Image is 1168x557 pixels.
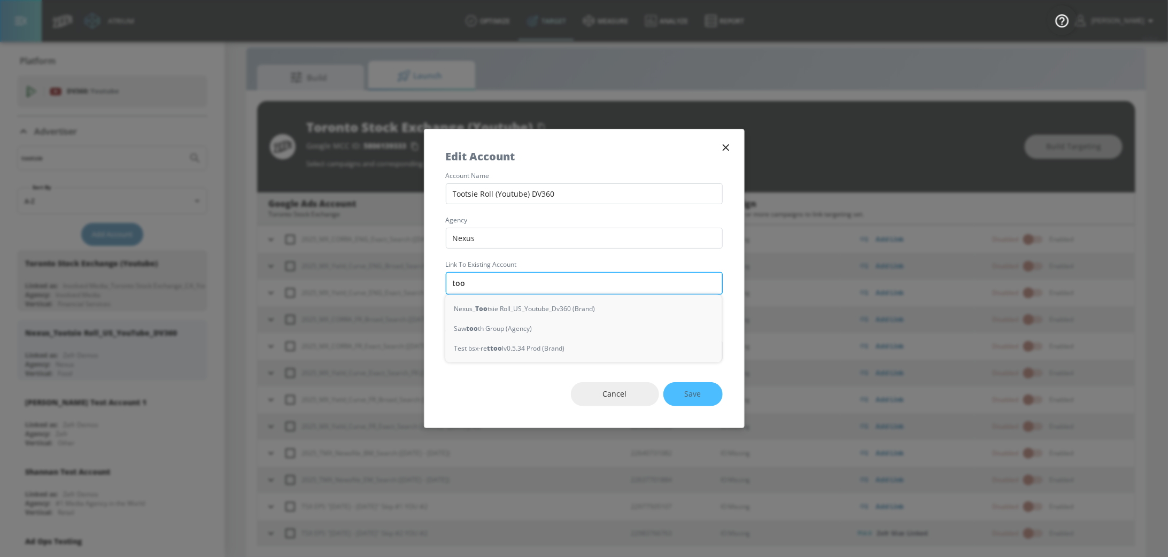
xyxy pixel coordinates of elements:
[445,319,722,338] div: Saw th Group (Agency)
[445,338,722,358] div: Test bsx-re lv0.5.34 Prod (Brand)
[446,272,723,295] input: Enter account name
[446,173,723,179] label: account name
[445,299,722,319] div: Nexus_ tsie Roll_US_Youtube_Dv360 (Brand)
[592,388,638,401] span: Cancel
[446,151,515,162] h5: Edit Account
[1047,5,1077,35] button: Open Resource Center
[446,228,723,249] input: Enter agency name
[571,382,659,406] button: Cancel
[446,183,723,204] input: Enter account name
[446,217,723,223] label: agency
[466,323,478,334] strong: too
[487,343,490,354] strong: t
[475,303,488,314] strong: Too
[490,343,502,354] strong: too
[446,261,723,268] label: Link to Existing Account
